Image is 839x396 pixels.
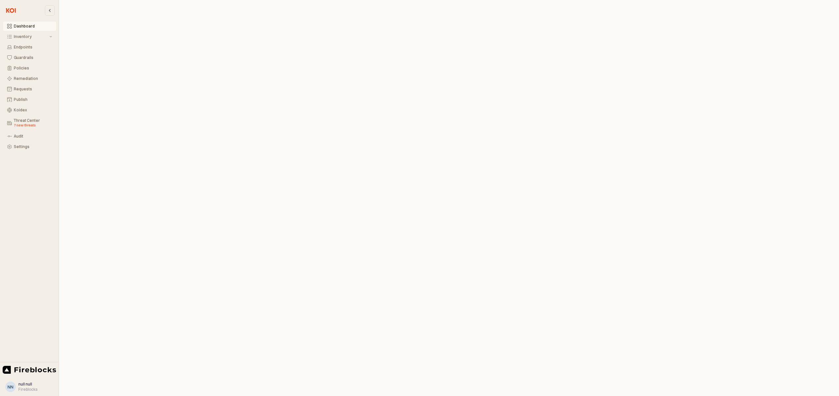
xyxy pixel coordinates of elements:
div: nn [8,384,13,390]
div: Publish [14,97,52,102]
button: Endpoints [3,43,56,52]
button: Guardrails [3,53,56,62]
div: 7 new threats [14,123,52,128]
button: Dashboard [3,22,56,31]
div: Fireblocks [18,387,37,392]
button: Koidex [3,105,56,115]
div: Koidex [14,108,52,112]
button: Publish [3,95,56,104]
div: Requests [14,87,52,91]
div: Guardrails [14,55,52,60]
span: null null [18,382,32,387]
button: Inventory [3,32,56,41]
button: Audit [3,132,56,141]
button: Requests [3,85,56,94]
div: Threat Center [14,118,52,128]
div: Endpoints [14,45,52,49]
div: Remediation [14,76,52,81]
div: Settings [14,144,52,149]
button: Policies [3,64,56,73]
div: Dashboard [14,24,52,28]
div: Policies [14,66,52,70]
div: Audit [14,134,52,139]
button: Settings [3,142,56,151]
button: Remediation [3,74,56,83]
button: Threat Center [3,116,56,130]
button: nn [5,382,16,392]
div: Inventory [14,34,48,39]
